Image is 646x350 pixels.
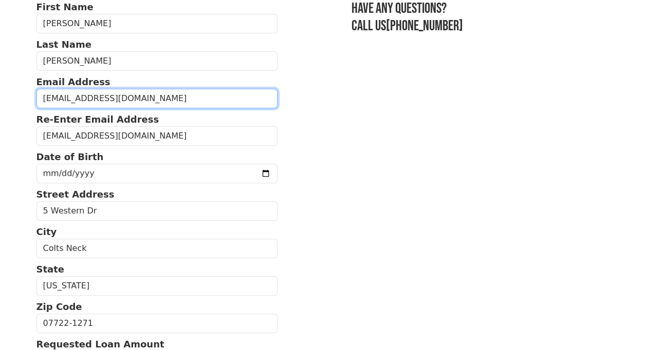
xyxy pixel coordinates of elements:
input: Zip Code [36,314,278,333]
strong: Email Address [36,76,110,87]
input: Re-Enter Email Address [36,126,278,146]
strong: First Name [36,2,94,12]
strong: Date of Birth [36,151,104,162]
h3: Call us [352,17,610,35]
strong: City [36,226,57,237]
input: City [36,239,278,258]
strong: Requested Loan Amount [36,339,164,349]
strong: Street Address [36,189,115,200]
strong: Last Name [36,39,91,50]
a: [PHONE_NUMBER] [386,17,463,34]
input: First Name [36,14,278,33]
strong: State [36,264,65,275]
strong: Zip Code [36,301,82,312]
input: Last Name [36,51,278,71]
input: Street Address [36,201,278,221]
strong: Re-Enter Email Address [36,114,159,125]
input: Email Address [36,89,278,108]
